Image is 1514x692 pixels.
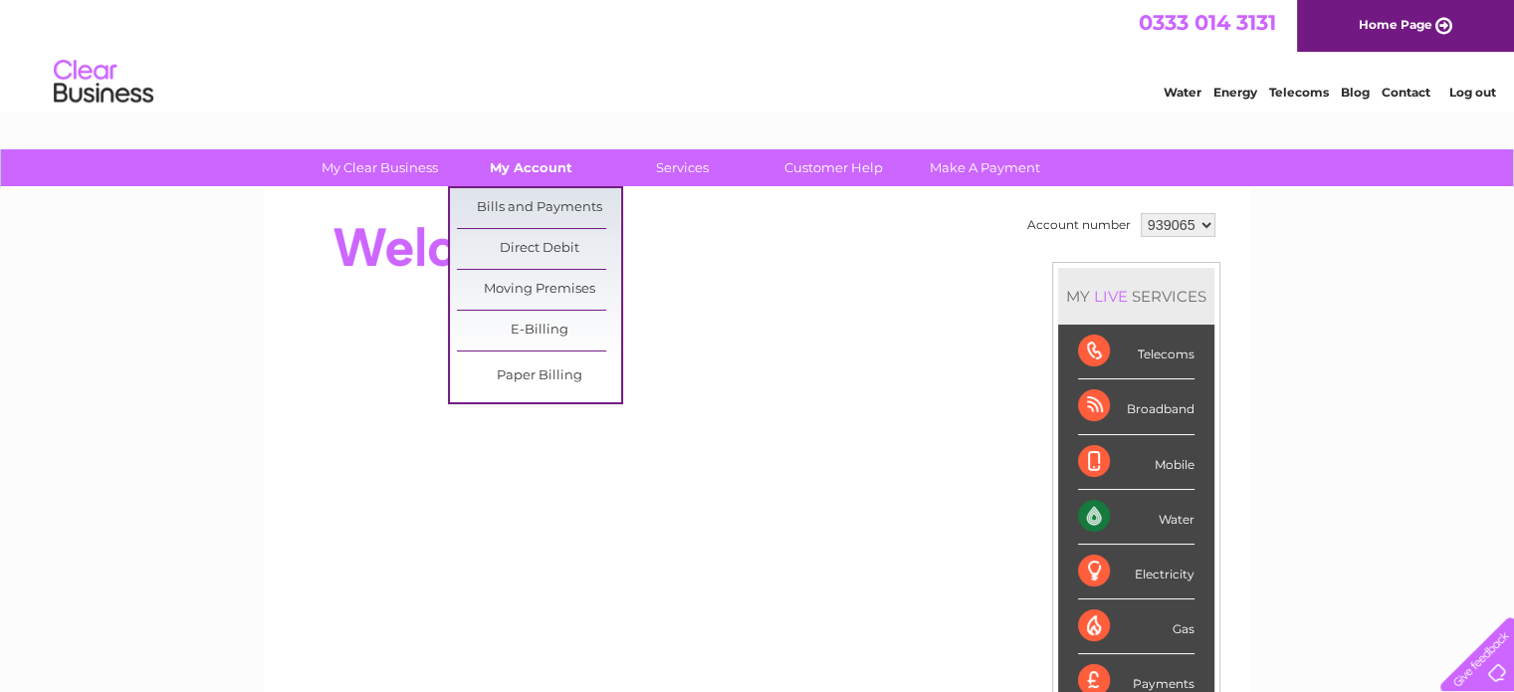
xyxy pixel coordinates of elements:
div: Gas [1078,599,1194,654]
a: Make A Payment [903,149,1067,186]
a: My Account [449,149,613,186]
div: Electricity [1078,545,1194,599]
a: My Clear Business [298,149,462,186]
a: Paper Billing [457,356,621,396]
a: Blog [1341,85,1370,100]
a: Contact [1382,85,1430,100]
a: Customer Help [752,149,916,186]
a: Log out [1448,85,1495,100]
div: Mobile [1078,435,1194,490]
img: logo.png [53,52,154,113]
a: Water [1164,85,1201,100]
div: Broadband [1078,379,1194,434]
a: Services [600,149,764,186]
div: LIVE [1090,287,1132,306]
div: Clear Business is a trading name of Verastar Limited (registered in [GEOGRAPHIC_DATA] No. 3667643... [288,11,1228,97]
a: Direct Debit [457,229,621,269]
a: 0333 014 3131 [1139,10,1276,35]
div: Water [1078,490,1194,545]
div: Telecoms [1078,325,1194,379]
a: Telecoms [1269,85,1329,100]
div: MY SERVICES [1058,268,1214,325]
a: Moving Premises [457,270,621,310]
a: Bills and Payments [457,188,621,228]
td: Account number [1022,208,1136,242]
a: Energy [1213,85,1257,100]
a: E-Billing [457,311,621,350]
